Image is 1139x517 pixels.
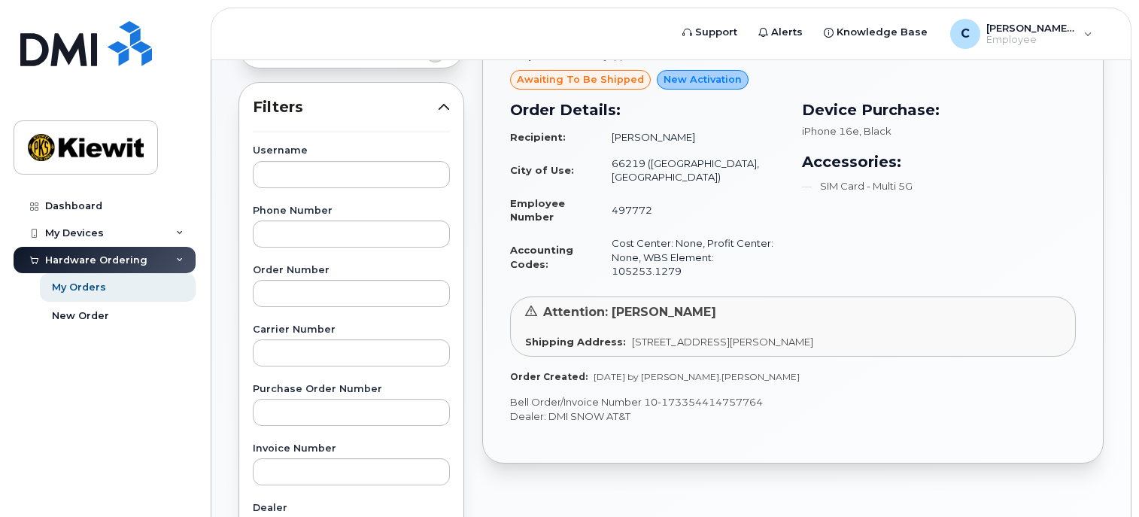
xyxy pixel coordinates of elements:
[802,99,1076,121] h3: Device Purchase:
[253,385,450,394] label: Purchase Order Number
[510,164,574,176] strong: City of Use:
[813,17,938,47] a: Knowledge Base
[525,336,626,348] strong: Shipping Address:
[253,503,450,513] label: Dealer
[672,17,748,47] a: Support
[986,22,1077,34] span: [PERSON_NAME].[PERSON_NAME]
[961,25,970,43] span: C
[632,336,813,348] span: [STREET_ADDRESS][PERSON_NAME]
[253,96,438,118] span: Filters
[940,19,1103,49] div: Carlos.Pazos
[748,17,813,47] a: Alerts
[510,131,566,143] strong: Recipient:
[598,230,784,284] td: Cost Center: None, Profit Center: None, WBS Element: 105253.1279
[1074,452,1128,506] iframe: Messenger Launcher
[771,25,803,40] span: Alerts
[598,190,784,230] td: 497772
[598,151,784,190] td: 66219 ([GEOGRAPHIC_DATA], [GEOGRAPHIC_DATA])
[510,197,565,224] strong: Employee Number
[594,371,800,382] span: [DATE] by [PERSON_NAME].[PERSON_NAME]
[253,444,450,454] label: Invoice Number
[253,325,450,335] label: Carrier Number
[802,125,859,137] span: iPhone 16e
[253,206,450,216] label: Phone Number
[253,146,450,156] label: Username
[510,244,573,270] strong: Accounting Codes:
[695,25,737,40] span: Support
[253,266,450,275] label: Order Number
[837,25,928,40] span: Knowledge Base
[510,409,1076,424] p: Dealer: DMI SNOW AT&T
[598,124,784,151] td: [PERSON_NAME]
[986,34,1077,46] span: Employee
[859,125,891,137] span: , Black
[510,371,588,382] strong: Order Created:
[543,305,716,319] span: Attention: [PERSON_NAME]
[664,72,742,87] span: New Activation
[510,99,784,121] h3: Order Details:
[510,395,1076,409] p: Bell Order/Invoice Number 10-173354414757764
[802,151,1076,173] h3: Accessories:
[517,72,644,87] span: awaiting to be shipped
[802,179,1076,193] li: SIM Card - Multi 5G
